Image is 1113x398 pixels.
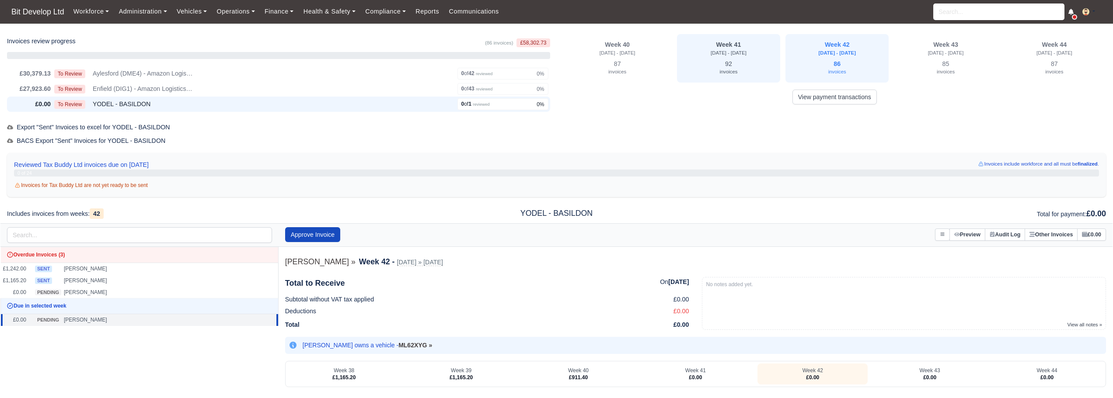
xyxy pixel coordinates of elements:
small: [DATE] - [DATE] [818,50,856,55]
span: Reviewed Tax Buddy Ltd invoices due on [DATE] [14,160,149,170]
small: Invoices include workforce and all must be . [977,160,1099,170]
div: Week 41 [682,41,775,49]
a: ML62XYG » [398,342,432,349]
button: Approve Invoice [285,227,340,242]
a: View all notes » [1068,321,1102,328]
div: 85 [899,59,992,78]
span: 0% [537,86,544,93]
span: £1,165.20 [332,374,356,381]
div: Overdue Invoices (3) [3,249,276,260]
input: Search... [933,3,1064,20]
div: [PERSON_NAME] [64,265,125,273]
a: Workforce [69,3,114,20]
a: Health & Safety [299,3,361,20]
small: [DATE] » [DATE] [397,259,443,266]
div: 86 [791,59,883,78]
div: of [461,85,493,93]
small: invoices [719,69,737,74]
strong: 43 [468,86,474,92]
a: Administration [114,3,171,20]
small: View all notes » [1068,322,1102,327]
td: £0.00 [1,314,28,326]
a: Operations [212,3,259,20]
span: £1,165.20 [450,374,473,381]
small: invoices [608,69,626,74]
div: [PERSON_NAME] owns a vehicle - [303,341,432,350]
small: [DATE] - [DATE] [711,50,747,55]
div: [PERSON_NAME] [64,277,125,284]
div: Chat Widget [1069,356,1113,398]
button: £0.00 [1077,228,1106,241]
span: To Review [54,100,85,109]
small: [DATE] - [DATE] [600,50,635,55]
small: [DATE] - [DATE] [1036,50,1072,55]
span: £0.00 [923,374,936,381]
small: reviewed [473,102,489,107]
span: 0% [537,101,544,108]
a: Finance [260,3,299,20]
span: £0.00 [673,294,689,305]
button: Other Invoices [1025,228,1078,241]
div: £30,379.13 [9,69,51,79]
div: On [660,277,689,289]
div: £27,923.60 [9,84,51,94]
div: 87 [1008,59,1101,78]
span: £0.00 [1086,209,1106,218]
a: Compliance [360,3,411,20]
a: Communications [444,3,504,20]
div: Subtotal without VAT tax applied [285,294,689,305]
div: Week 44 [1008,41,1101,49]
span: £0.00 [1040,374,1054,381]
div: Week 39 [410,367,513,374]
div: 87 [569,59,666,78]
div: [PERSON_NAME] [64,316,125,324]
span: £911.40 [569,374,588,381]
div: of [461,70,493,77]
small: invoices [1045,69,1063,74]
strong: 0 [461,86,464,92]
span: YODEL - BASILDON [93,99,150,109]
span: Invoices for Tax Buddy Ltd are not yet ready to be sent [14,182,148,188]
a: [PERSON_NAME] » [285,257,356,266]
div: Total for payment: [742,208,1113,220]
strong: Week 42 - [359,257,395,266]
div: Week 40 [569,41,666,49]
span: 0% [537,70,544,77]
button: Preview [949,228,985,241]
strong: [DATE] [668,278,689,285]
div: of [461,100,490,108]
span: To Review [54,69,85,78]
span: Bit Develop Ltd [7,3,69,21]
span: pending [35,317,61,323]
span: 42 [90,208,104,219]
input: Search... [7,227,272,243]
small: invoices [937,69,955,74]
span: Enfield (DIG1) - Amazon Logistics ULEZ (EN3 7PZ) [93,84,193,94]
span: £0.00 [673,306,689,316]
button: Audit Log [985,228,1026,241]
span: sent [35,266,52,272]
div: [PERSON_NAME] [64,289,125,296]
td: £1,165.20 [1,275,28,287]
span: £58,302.73 [516,38,550,47]
span: £0.00 [673,320,689,330]
span: sent [35,277,52,284]
a: Reports [411,3,444,20]
span: Aylesford (DME4) - Amazon Logistics (ME20 7PA) [93,69,193,79]
div: Due in selected week [3,301,276,311]
span: pending [35,289,61,296]
span: Export "Sent" Invoices to excel for YODEL - BASILDON [7,124,170,131]
a: Vehicles [172,3,212,20]
div: £0.00 [9,99,51,109]
div: Week 40 [527,367,630,374]
small: (86 invoices) [485,40,513,45]
span: To Review [54,85,85,93]
small: invoices [828,69,846,74]
td: £0.00 [1,287,28,298]
small: reviewed [476,87,492,91]
td: £1,242.00 [1,263,28,274]
div: Total [285,318,689,332]
strong: 42 [468,70,474,76]
a: View payment transactions [792,90,877,104]
div: Total to Receive [285,277,345,289]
